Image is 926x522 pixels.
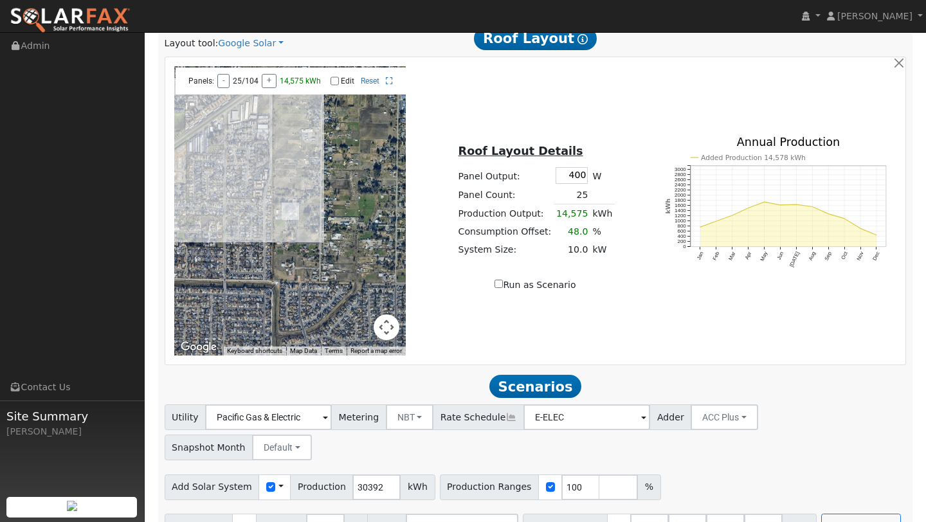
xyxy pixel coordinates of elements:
span: Site Summary [6,408,138,425]
text: Added Production 14,578 kWh [701,154,806,162]
span: Panels: [188,76,214,85]
text: Jun [776,251,785,261]
td: System Size: [456,241,554,259]
td: 25 [554,186,590,204]
text: Sep [824,251,833,262]
circle: onclick="" [763,201,765,203]
td: 14,575 [554,204,590,223]
text: 3000 [675,166,686,172]
td: 10.0 [554,241,590,259]
a: Google Solar [218,37,284,50]
span: Adder [649,404,691,430]
td: Consumption Offset: [456,222,554,240]
circle: onclick="" [699,226,701,228]
text: Jan [696,251,705,261]
circle: onclick="" [715,221,717,222]
text: Apr [744,251,753,260]
img: retrieve [67,501,77,511]
text: 600 [677,228,686,234]
div: [PERSON_NAME] [6,425,138,438]
label: Run as Scenario [495,278,576,292]
td: % [590,222,615,240]
text: 200 [677,239,686,244]
td: kW [590,241,615,259]
span: Utility [165,404,206,430]
circle: onclick="" [795,204,797,206]
td: Panel Output: [456,165,554,186]
button: + [262,74,277,88]
text: Mar [728,251,737,262]
circle: onclick="" [779,204,781,206]
text: 400 [677,233,686,239]
text: 2800 [675,172,686,177]
span: Rate Schedule [433,404,524,430]
circle: onclick="" [844,217,846,219]
button: ACC Plus [691,404,758,430]
circle: onclick="" [747,207,749,209]
circle: onclick="" [731,215,733,217]
text: 800 [677,223,686,229]
span: Production [290,474,353,500]
text: [DATE] [789,251,801,268]
button: Keyboard shortcuts [227,346,282,355]
text: 1600 [675,203,686,208]
span: kWh [400,474,435,500]
text: May [759,251,769,262]
button: Map camera controls [374,314,399,340]
span: Snapshot Month [165,435,253,460]
button: - [217,74,230,88]
text: 1000 [675,218,686,224]
a: Full Screen [386,76,393,85]
span: Layout tool: [165,38,219,48]
td: Production Output: [456,204,554,223]
text: 1800 [675,197,686,203]
img: Google [177,339,220,355]
a: Report a map error [350,347,402,354]
span: Metering [331,404,386,430]
input: Run as Scenario [495,280,503,288]
circle: onclick="" [828,213,830,215]
u: Roof Layout Details [458,145,583,157]
text: 2000 [675,192,686,198]
text: Nov [856,251,865,262]
span: Roof Layout [474,27,597,50]
text: 1200 [675,213,686,219]
text: 2200 [675,187,686,193]
td: 48.0 [554,222,590,240]
span: Scenarios [489,375,581,398]
circle: onclick="" [876,234,878,236]
td: kWh [590,204,615,223]
circle: onclick="" [812,206,813,208]
a: Open this area in Google Maps (opens a new window) [177,339,220,355]
text: 2600 [675,177,686,183]
img: SolarFax [10,7,131,34]
text: Oct [840,251,849,261]
span: 14,575 kWh [280,76,321,85]
text: 2400 [675,182,686,188]
text: 1400 [675,208,686,213]
input: Select a Utility [205,404,332,430]
span: 25/104 [233,76,259,85]
td: Panel Count: [456,186,554,204]
circle: onclick="" [860,228,862,230]
text: Annual Production [737,136,840,148]
td: W [590,165,615,186]
button: Map Data [290,346,317,355]
text: Aug [808,251,817,262]
button: NBT [386,404,434,430]
text: kWh [664,199,671,214]
label: Edit [341,76,354,85]
a: Reset [361,76,379,85]
span: Production Ranges [440,474,539,500]
span: Add Solar System [165,474,260,500]
button: Default [252,435,312,460]
text: Feb [712,251,721,262]
span: % [637,474,660,500]
text: Dec [872,251,881,262]
a: Terms (opens in new tab) [325,347,343,354]
text: 0 [683,244,686,249]
input: Select a Rate Schedule [523,404,650,430]
i: Show Help [577,34,588,44]
span: [PERSON_NAME] [837,11,912,21]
